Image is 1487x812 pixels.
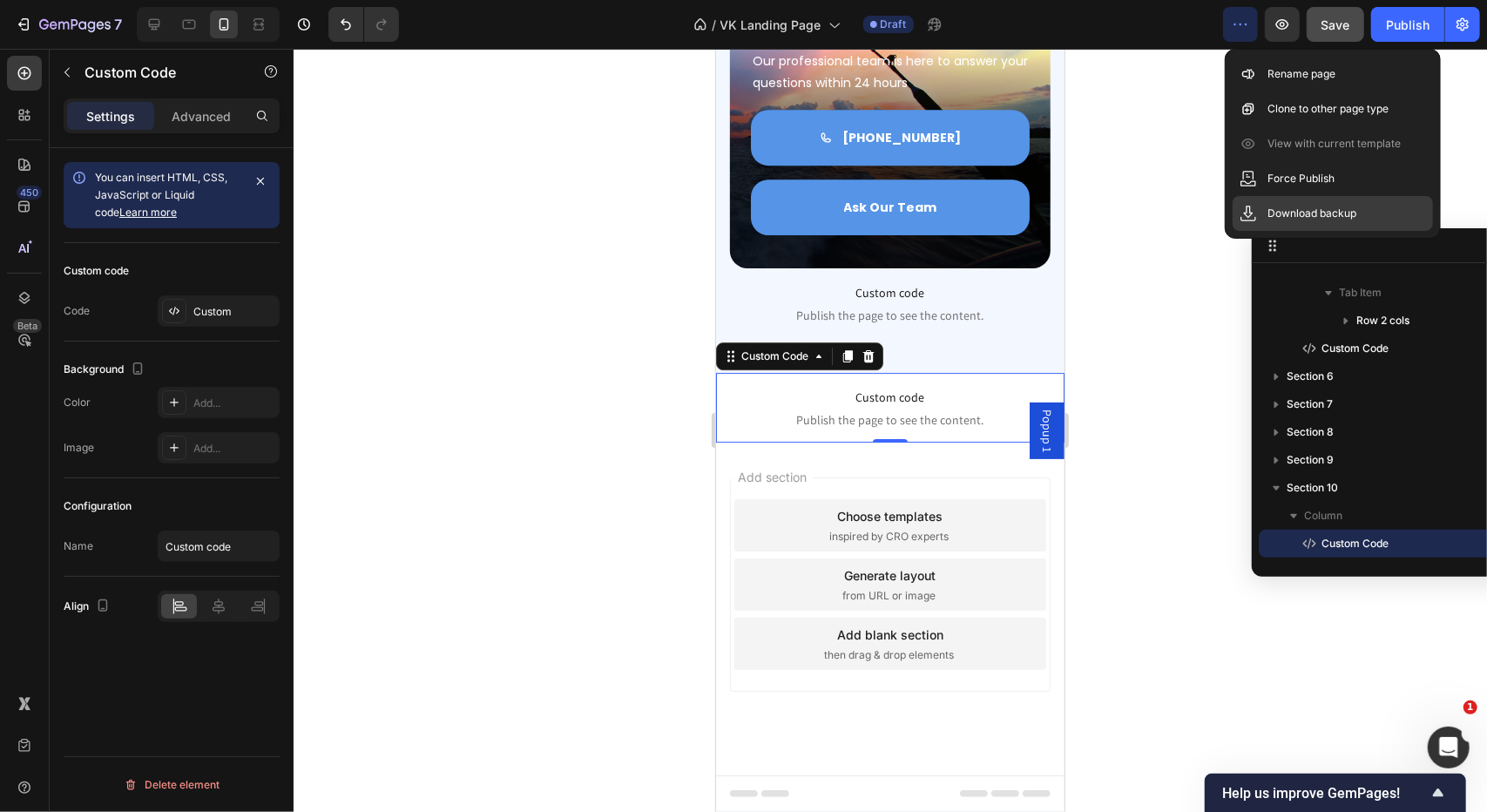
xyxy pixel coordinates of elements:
[1222,785,1428,802] span: Help us improve GemPages!
[64,538,93,554] div: Name
[713,16,717,34] span: /
[119,206,177,219] a: Learn more
[1267,135,1401,152] p: View with current template
[64,358,148,382] div: Background
[86,107,135,125] p: Settings
[64,440,94,456] div: Image
[1428,727,1470,768] iframe: Intercom live chat
[1321,535,1389,552] span: Custom Code
[1371,7,1444,42] button: Publish
[124,775,220,795] div: Delete element
[1356,312,1409,329] span: Row 2 cols
[64,498,132,514] div: Configuration
[1287,368,1334,385] span: Section 6
[64,263,129,279] div: Custom code
[328,7,399,42] div: Undo/Redo
[1321,340,1389,357] span: Custom Code
[172,107,231,125] p: Advanced
[1287,451,1334,469] span: Section 9
[1463,700,1477,714] span: 1
[1321,17,1350,32] span: Save
[1267,205,1356,222] p: Download backup
[1267,65,1335,83] p: Rename page
[1339,284,1382,301] span: Tab Item
[193,396,275,411] div: Add...
[114,14,122,35] p: 7
[1307,7,1364,42] button: Save
[881,17,907,32] span: Draft
[1267,100,1389,118] p: Clone to other page type
[193,304,275,320] div: Custom
[1267,170,1335,187] p: Force Publish
[64,771,280,799] button: Delete element
[716,49,1065,812] iframe: Design area
[13,319,42,333] div: Beta
[95,171,227,219] span: You can insert HTML, CSS, JavaScript or Liquid code
[1287,479,1338,497] span: Section 10
[720,16,821,34] span: VK Landing Page
[64,303,90,319] div: Code
[84,62,233,83] p: Custom Code
[17,186,42,200] div: 450
[1287,396,1333,413] span: Section 7
[1222,782,1449,803] button: Show survey - Help us improve GemPages!
[193,441,275,457] div: Add...
[64,395,91,410] div: Color
[7,7,130,42] button: 7
[64,595,113,619] div: Align
[1287,423,1334,441] span: Section 8
[1304,507,1342,524] span: Column
[1386,16,1430,34] div: Publish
